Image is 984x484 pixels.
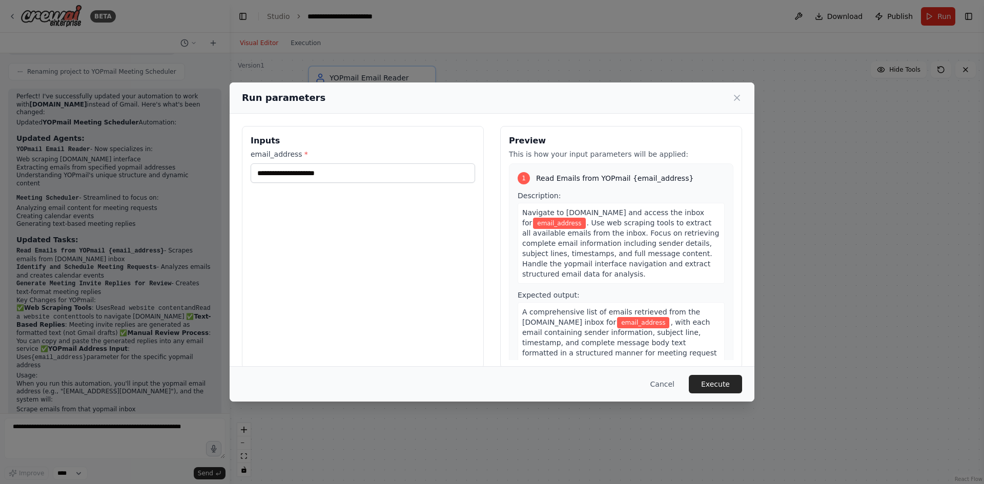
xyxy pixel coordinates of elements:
span: A comprehensive list of emails retrieved from the [DOMAIN_NAME] inbox for [522,308,700,326]
span: Variable: email_address [533,218,585,229]
span: Navigate to [DOMAIN_NAME] and access the inbox for [522,208,704,227]
span: . Use web scraping tools to extract all available emails from the inbox. Focus on retrieving comp... [522,219,719,278]
h3: Inputs [251,135,475,147]
button: Execute [689,375,742,393]
h3: Preview [509,135,733,147]
span: Variable: email_address [617,317,669,328]
div: 1 [518,172,530,184]
h2: Run parameters [242,91,325,105]
span: , with each email containing sender information, subject line, timestamp, and complete message bo... [522,318,716,367]
span: Description: [518,192,561,200]
label: email_address [251,149,475,159]
p: This is how your input parameters will be applied: [509,149,733,159]
button: Cancel [642,375,683,393]
span: Read Emails from YOPmail {email_address} [536,173,693,183]
span: Expected output: [518,291,580,299]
